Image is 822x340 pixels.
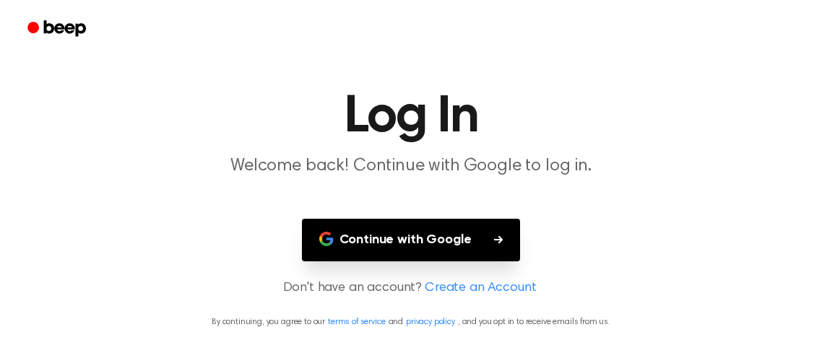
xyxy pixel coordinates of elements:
p: By continuing, you agree to our and , and you opt in to receive emails from us. [17,315,805,328]
a: privacy policy [406,318,455,326]
a: Beep [17,15,99,43]
p: Welcome back! Continue with Google to log in. [134,154,688,178]
a: Create an Account [425,279,536,298]
a: terms of service [328,318,385,326]
h1: Log In [41,91,781,143]
p: Don't have an account? [17,279,805,298]
button: Continue with Google [302,219,521,261]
